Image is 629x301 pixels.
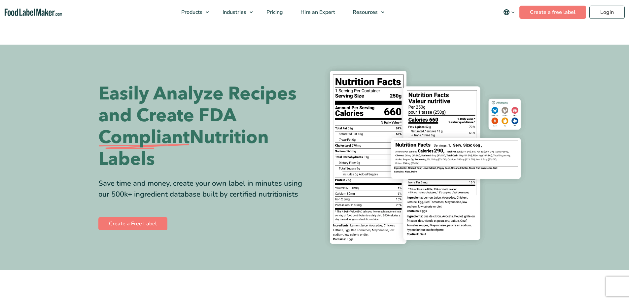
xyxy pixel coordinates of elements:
div: Save time and money, create your own label in minutes using our 500k+ ingredient database built b... [98,178,310,200]
span: Compliant [98,127,190,148]
span: Resources [351,9,378,16]
span: Products [179,9,203,16]
a: Create a free label [519,6,586,19]
a: Create a Free Label [98,217,167,230]
a: Food Label Maker homepage [5,9,62,16]
h1: Easily Analyze Recipes and Create FDA Nutrition Labels [98,83,310,170]
button: Change language [499,6,519,19]
span: Industries [221,9,247,16]
span: Pricing [264,9,284,16]
a: Login [589,6,625,19]
span: Hire an Expert [298,9,336,16]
